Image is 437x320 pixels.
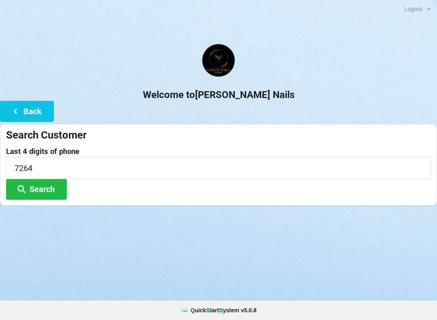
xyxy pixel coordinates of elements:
span: Q [191,307,195,314]
span: S [219,307,223,314]
div: Search Customer [6,128,431,142]
label: Last 4 digits of phone [6,147,431,156]
button: Search [6,179,67,200]
img: Lovett1.png [202,44,235,77]
b: uick tart ystem v 5.0.8 [191,306,257,314]
img: favicon.ico [180,306,189,314]
span: S [206,307,210,314]
input: 0000 [6,157,431,179]
div: Logout [404,6,422,12]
